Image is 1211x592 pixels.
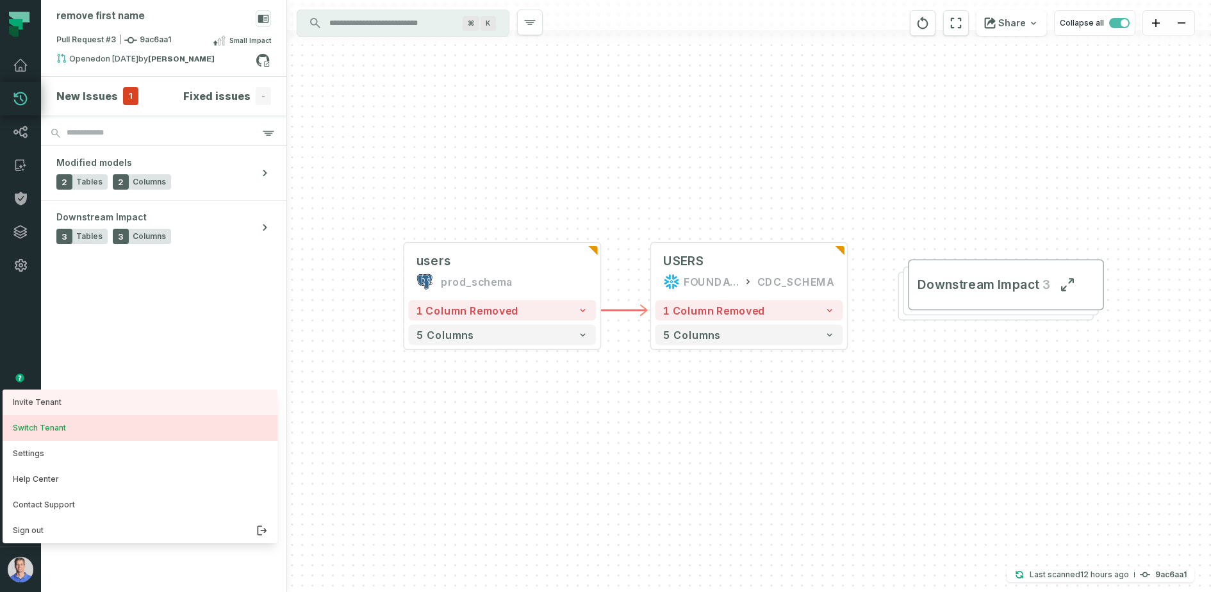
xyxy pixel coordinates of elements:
div: FOUNDATIONAL_DB [684,274,739,290]
span: 1 column removed [416,304,518,317]
relative-time: Nov 10, 2024, 9:53 AM EST [101,54,138,63]
a: Invite Tenant [3,390,277,415]
span: Pull Request #3 9ac6aa1 [56,34,171,47]
relative-time: Aug 21, 2025, 9:06 PM EDT [1080,570,1129,579]
button: Collapse all [1054,10,1135,36]
button: zoom out [1169,11,1194,36]
span: Modified models [56,156,132,169]
div: prod_schema [441,274,512,290]
button: Downstream Impact3 [908,259,1104,311]
span: 2 [56,174,72,190]
a: Contact Support [3,492,277,518]
span: Downstream Impact [918,277,1039,293]
span: - [256,87,271,105]
div: remove first name [56,10,145,22]
span: Columns [133,177,166,187]
span: Tables [76,231,103,242]
div: users [416,253,451,269]
div: CDC_SCHEMA [757,274,835,290]
button: Sign out [3,518,277,543]
h4: 9ac6aa1 [1155,571,1187,579]
span: 3 [1039,277,1051,293]
button: Modified models2Tables2Columns [41,146,286,200]
img: avatar of Barak Fargoun [8,557,33,582]
span: 1 [123,87,138,105]
span: Press ⌘ + K to focus the search bar [481,16,496,31]
p: Last scanned [1030,568,1129,581]
button: zoom in [1143,11,1169,36]
span: 3 [56,229,72,244]
span: 1 column removed [663,304,765,317]
strong: Omri Ildis (flow3d) [148,55,215,63]
span: Small Impact [229,35,271,45]
h4: New Issues [56,88,118,104]
div: avatar of Barak Fargoun [3,390,277,543]
button: Settings [3,441,277,466]
button: Switch Tenant [3,415,277,441]
a: Help Center [3,466,277,492]
span: 5 columns [416,329,474,341]
a: View on github [254,52,271,69]
div: Opened by [56,53,256,69]
button: Last scanned[DATE] 9:06:51 PM9ac6aa1 [1007,567,1194,582]
span: Tables [76,177,103,187]
h4: Fixed issues [183,88,251,104]
button: New Issues1Fixed issues- [56,87,271,105]
button: Downstream Impact3Tables3Columns [41,201,286,254]
button: Share [976,10,1046,36]
span: Press ⌘ + K to focus the search bar [463,16,479,31]
span: Downstream Impact [56,211,147,224]
span: 3 [113,229,129,244]
span: 2 [113,174,129,190]
span: 5 columns [663,329,720,341]
span: Columns [133,231,166,242]
div: USERS [663,253,704,269]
